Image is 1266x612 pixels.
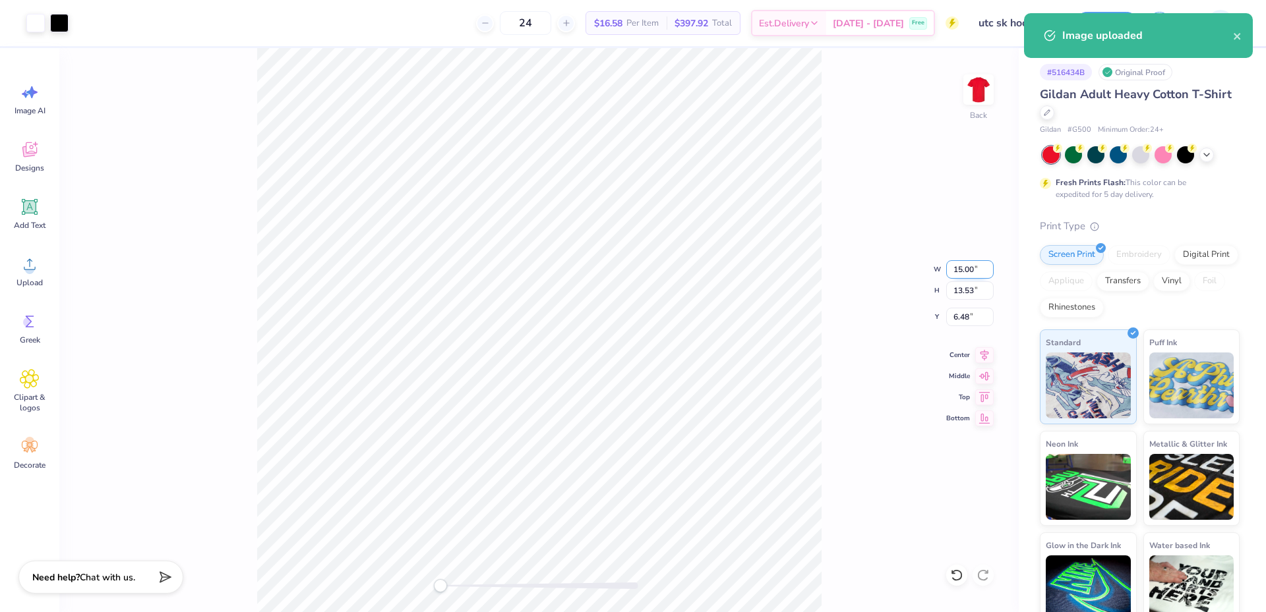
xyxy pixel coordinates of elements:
span: Top [946,392,970,403]
img: Standard [1046,352,1131,418]
button: close [1233,28,1242,43]
span: Puff Ink [1149,335,1177,349]
div: Foil [1194,271,1225,291]
strong: Fresh Prints Flash: [1056,177,1126,188]
div: Vinyl [1153,271,1190,291]
span: Add Text [14,220,45,231]
div: Embroidery [1108,245,1170,265]
img: Back [965,76,992,103]
div: Back [970,109,987,121]
span: Gildan [1040,125,1061,136]
strong: Need help? [32,571,80,584]
span: Per Item [626,16,659,30]
div: Original Proof [1099,64,1172,80]
span: Free [912,18,924,28]
div: Accessibility label [434,579,447,592]
span: Designs [15,163,44,173]
img: Jo Vincent [1207,10,1234,36]
span: $16.58 [594,16,622,30]
div: Screen Print [1040,245,1104,265]
a: JV [1188,10,1240,36]
span: Clipart & logos [8,392,51,413]
span: Chat with us. [80,571,135,584]
span: [DATE] - [DATE] [833,16,904,30]
input: Untitled Design [969,10,1066,36]
div: Rhinestones [1040,298,1104,318]
span: Standard [1046,335,1081,349]
span: Greek [20,335,40,345]
div: Applique [1040,271,1093,291]
span: Gildan Adult Heavy Cotton T-Shirt [1040,86,1232,102]
div: Image uploaded [1062,28,1233,43]
span: Est. Delivery [759,16,809,30]
span: Middle [946,371,970,381]
span: Total [712,16,732,30]
span: Glow in the Dark Ink [1046,538,1121,552]
img: Puff Ink [1149,352,1234,418]
span: $397.92 [675,16,708,30]
input: – – [500,11,551,35]
div: This color can be expedited for 5 day delivery. [1056,177,1218,200]
img: Metallic & Glitter Ink [1149,454,1234,520]
div: # 516434B [1040,64,1092,80]
span: Center [946,350,970,360]
span: Decorate [14,460,45,470]
span: Metallic & Glitter Ink [1149,437,1227,451]
div: Print Type [1040,219,1240,234]
div: Transfers [1097,271,1149,291]
span: # G500 [1068,125,1091,136]
span: Image AI [15,105,45,116]
span: Water based Ink [1149,538,1210,552]
span: Bottom [946,413,970,424]
span: Upload [16,277,43,288]
span: Minimum Order: 24 + [1098,125,1164,136]
span: Neon Ink [1046,437,1078,451]
img: Neon Ink [1046,454,1131,520]
div: Digital Print [1174,245,1238,265]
